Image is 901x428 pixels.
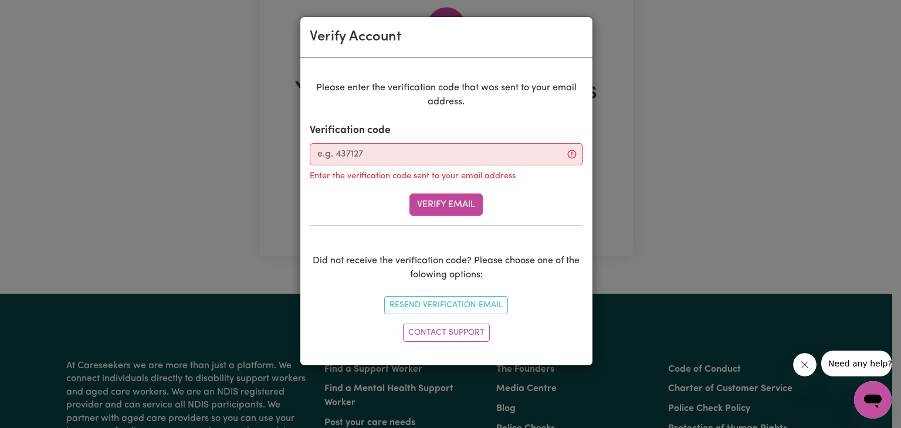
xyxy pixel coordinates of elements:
p: Please enter the verification code that was sent to your email address. [310,81,583,109]
label: Verification code [310,123,391,138]
iframe: Message from company [821,351,892,376]
a: Contact Support [403,324,490,342]
div: Verify Account [310,26,401,47]
iframe: Close message [793,353,817,376]
span: Need any help? [7,8,71,18]
p: Did not receive the verification code? Please choose one of the folowing options: [310,254,583,282]
button: Resend Verification Email [384,296,508,314]
p: Enter the verification code sent to your email address [310,170,516,183]
input: e.g. 437127 [310,143,583,165]
button: Verify Email [409,193,483,216]
iframe: Button to launch messaging window [854,381,892,419]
